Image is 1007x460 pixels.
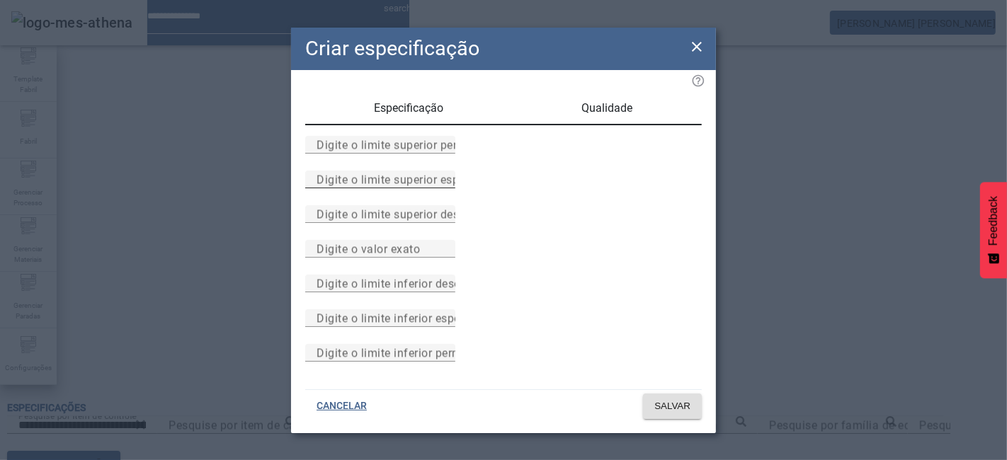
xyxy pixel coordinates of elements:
[643,393,702,419] button: SALVAR
[317,277,484,290] mat-label: Digite o limite inferior desejado
[582,103,633,114] span: Qualidade
[305,393,378,419] button: CANCELAR
[317,242,420,255] mat-label: Digite o valor exato
[654,399,690,413] span: SALVAR
[980,182,1007,278] button: Feedback - Mostrar pesquisa
[317,399,367,413] span: CANCELAR
[317,346,486,360] mat-label: Digite o limite inferior permitido
[317,138,491,151] mat-label: Digite o limite superior permitido
[987,196,1000,246] span: Feedback
[375,103,444,114] span: Especificação
[317,173,508,186] mat-label: Digite o limite superior especificado
[317,311,503,325] mat-label: Digite o limite inferior especificado
[317,207,489,221] mat-label: Digite o limite superior desejado
[305,33,479,64] h2: Criar especificação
